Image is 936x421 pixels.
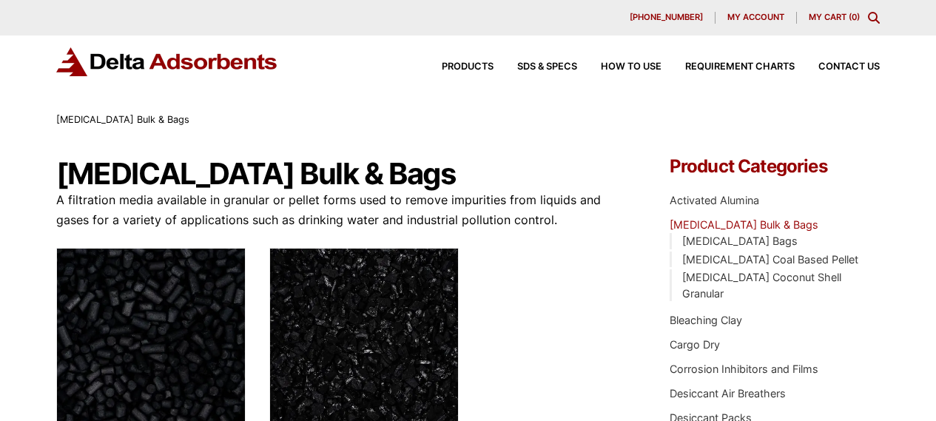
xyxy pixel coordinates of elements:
a: Desiccant Air Breathers [670,387,786,400]
a: Activated Alumina [670,194,759,206]
a: My Cart (0) [809,12,860,22]
a: [MEDICAL_DATA] Bulk & Bags [670,218,818,231]
a: How to Use [577,62,661,72]
a: [PHONE_NUMBER] [618,12,716,24]
a: SDS & SPECS [494,62,577,72]
a: Bleaching Clay [670,314,742,326]
a: [MEDICAL_DATA] Bags [682,235,798,247]
p: A filtration media available in granular or pellet forms used to remove impurities from liquids a... [56,190,629,230]
a: Corrosion Inhibitors and Films [670,363,818,375]
span: [MEDICAL_DATA] Bulk & Bags [56,114,189,125]
a: Cargo Dry [670,338,720,351]
span: 0 [852,12,857,22]
a: Products [418,62,494,72]
span: Requirement Charts [685,62,795,72]
h1: [MEDICAL_DATA] Bulk & Bags [56,158,629,190]
a: [MEDICAL_DATA] Coconut Shell Granular [682,271,841,300]
div: Toggle Modal Content [868,12,880,24]
a: Requirement Charts [661,62,795,72]
span: Contact Us [818,62,880,72]
a: [MEDICAL_DATA] Coal Based Pellet [682,253,858,266]
span: How to Use [601,62,661,72]
span: My account [727,13,784,21]
span: Products [442,62,494,72]
h4: Product Categories [670,158,880,175]
a: Contact Us [795,62,880,72]
span: [PHONE_NUMBER] [630,13,703,21]
img: Delta Adsorbents [56,47,278,76]
span: SDS & SPECS [517,62,577,72]
a: My account [716,12,797,24]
